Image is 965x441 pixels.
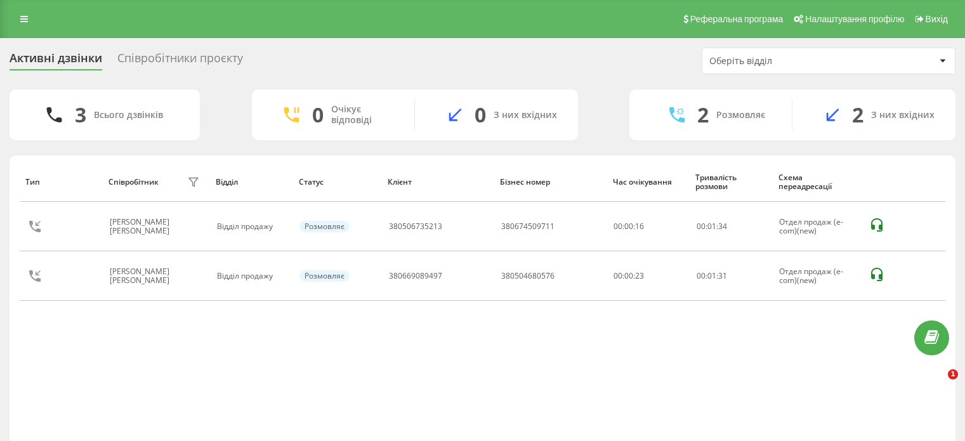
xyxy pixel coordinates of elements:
div: 2 [852,103,863,127]
div: Співробітник [108,178,159,187]
div: 0 [475,103,486,127]
div: [PERSON_NAME] [PERSON_NAME] [110,267,185,286]
div: 380506735213 [389,222,442,231]
div: Час очікування [613,178,684,187]
span: Налаштування профілю [805,14,904,24]
iframe: Intercom live chat [922,369,952,400]
div: Очікує відповіді [331,104,395,126]
div: Співробітники проєкту [117,51,243,71]
div: Розмовляє [716,110,765,121]
span: 31 [718,270,727,281]
div: Відділ [216,178,287,187]
span: 00 [697,221,706,232]
div: : : [697,272,727,280]
div: 00:00:16 [614,222,683,231]
div: 2 [697,103,709,127]
div: 0 [312,103,324,127]
div: 380674509711 [501,222,555,231]
div: Відділ продажу [217,222,286,231]
div: [PERSON_NAME] [PERSON_NAME] [110,218,185,236]
div: 3 [75,103,86,127]
div: 00:00:23 [614,272,683,280]
div: Тип [25,178,96,187]
div: Всього дзвінків [94,110,163,121]
div: Тривалість розмови [695,173,766,192]
div: 380669089497 [389,272,442,280]
div: Клієнт [388,178,488,187]
span: 34 [718,221,727,232]
div: Розмовляє [299,221,350,232]
div: З них вхідних [494,110,557,121]
div: Оберіть відділ [709,56,861,67]
span: 00 [697,270,706,281]
span: 01 [707,270,716,281]
div: Отдел продаж (e-com)(new) [779,218,855,236]
span: 01 [707,221,716,232]
div: Відділ продажу [217,272,286,280]
div: Статус [299,178,376,187]
div: Розмовляє [299,270,350,282]
div: Активні дзвінки [10,51,102,71]
div: Бізнес номер [500,178,600,187]
div: Отдел продаж (e-com)(new) [779,267,855,286]
div: : : [697,222,727,231]
div: Схема переадресації [778,173,857,192]
span: Вихід [926,14,948,24]
div: З них вхідних [871,110,935,121]
div: 380504680576 [501,272,555,280]
span: 1 [948,369,958,379]
span: Реферальна програма [690,14,784,24]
